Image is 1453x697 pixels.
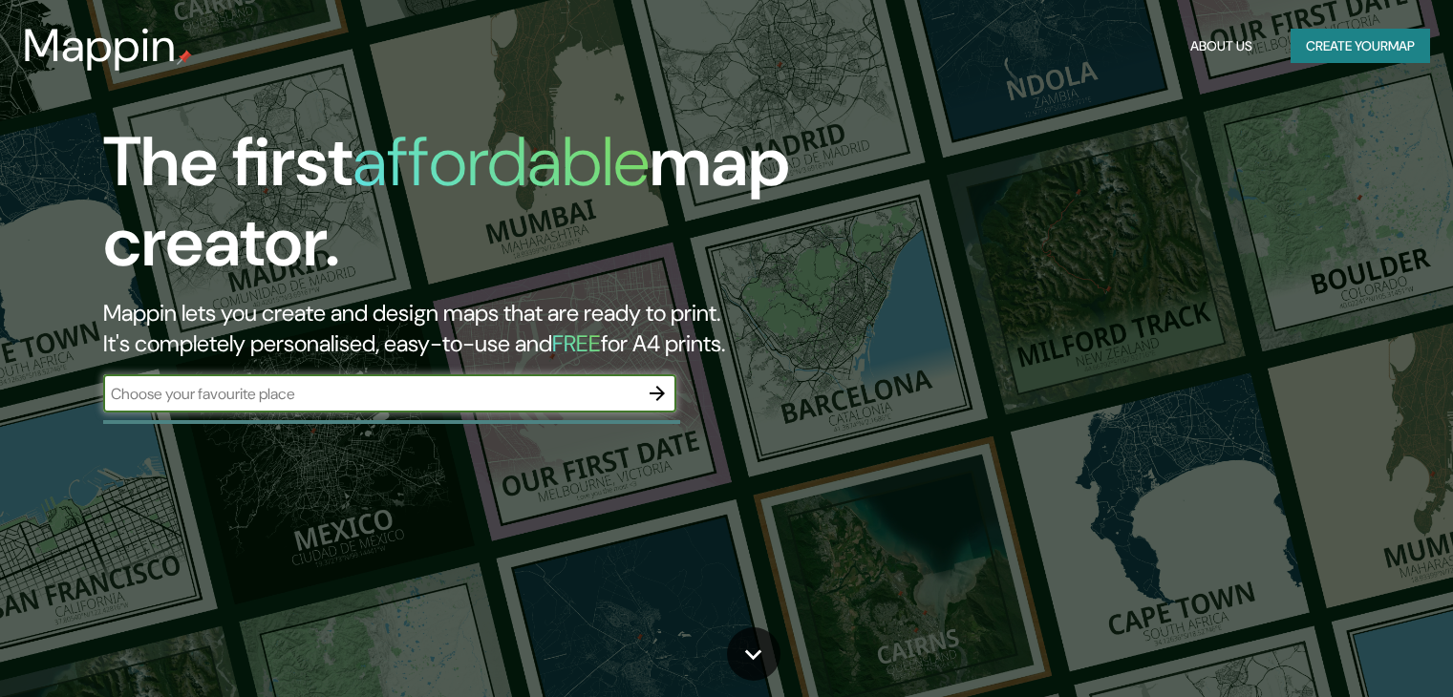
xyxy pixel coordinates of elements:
h2: Mappin lets you create and design maps that are ready to print. It's completely personalised, eas... [103,298,830,359]
h1: The first map creator. [103,122,830,298]
h5: FREE [552,328,601,358]
img: mappin-pin [177,50,192,65]
h3: Mappin [23,19,177,73]
button: Create yourmap [1291,29,1430,64]
h1: affordable [353,117,650,206]
input: Choose your favourite place [103,383,638,405]
button: About Us [1183,29,1260,64]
